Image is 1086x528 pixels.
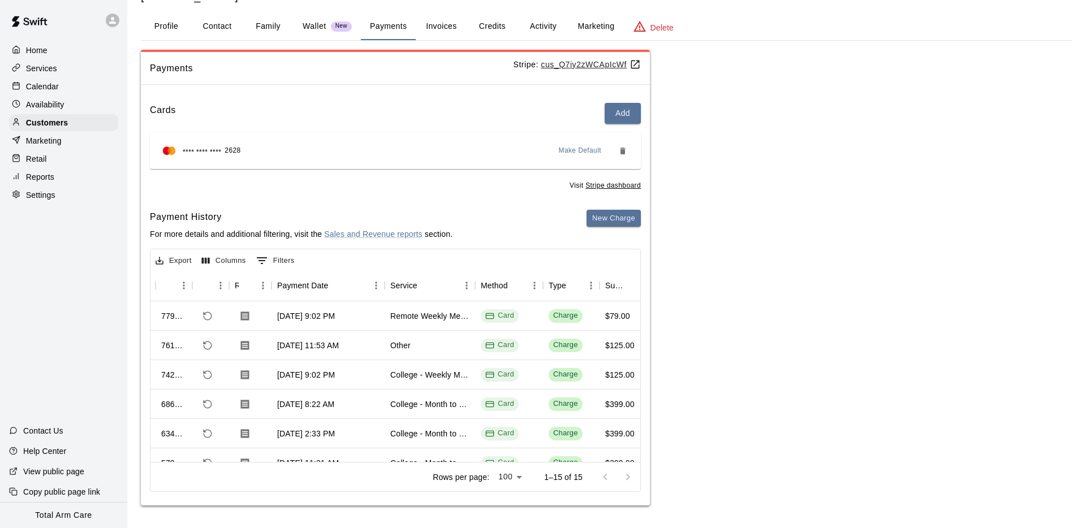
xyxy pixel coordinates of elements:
[485,428,514,439] div: Card
[553,457,578,468] div: Charge
[161,399,187,410] div: 686162
[159,145,179,157] img: Credit card brand logo
[518,13,568,40] button: Activity
[255,277,271,294] button: Menu
[9,114,118,131] div: Customers
[9,187,118,204] a: Settings
[235,270,239,301] div: Receipt
[526,277,543,294] button: Menu
[161,428,187,439] div: 634560
[141,13,1072,40] div: basic tabs example
[26,189,55,201] p: Settings
[566,278,582,293] button: Sort
[553,428,578,439] div: Charge
[485,399,514,409] div: Card
[161,457,187,469] div: 579818
[35,509,92,521] p: Total Arm Care
[513,59,641,71] p: Stripe:
[198,306,217,326] span: Refund payment
[614,142,632,160] button: Remove
[277,369,335,380] div: Aug 6, 2025, 9:02 PM
[271,270,385,301] div: Payment Date
[324,230,422,239] a: Sales and Revenue reports
[508,278,524,293] button: Sort
[390,270,417,301] div: Service
[26,171,54,183] p: Reports
[192,270,229,301] div: Refund
[150,103,176,124] h6: Cards
[390,340,411,351] div: Other
[390,369,469,380] div: College - Weekly Membership
[605,270,623,301] div: Subtotal
[23,466,84,477] p: View public page
[494,469,526,485] div: 100
[553,310,578,321] div: Charge
[570,180,641,192] span: Visit
[198,336,217,355] span: Refund payment
[198,424,217,443] span: Refund payment
[417,278,433,293] button: Sort
[192,13,243,40] button: Contact
[9,42,118,59] a: Home
[26,135,62,146] p: Marketing
[485,369,514,380] div: Card
[416,13,467,40] button: Invoices
[235,453,255,473] button: Download Receipt
[26,63,57,74] p: Services
[475,270,543,301] div: Method
[175,277,192,294] button: Menu
[605,399,635,410] div: $399.00
[485,310,514,321] div: Card
[26,99,64,110] p: Availability
[544,471,583,483] p: 1–15 of 15
[156,270,192,301] div: Id
[253,252,298,270] button: Show filters
[543,270,600,301] div: Type
[605,428,635,439] div: $399.00
[243,13,294,40] button: Family
[390,399,469,410] div: College - Month to Month Membership
[150,228,453,240] p: For more details and additional filtering, visit the section.
[225,145,240,157] span: 2628
[153,252,195,270] button: Export
[9,132,118,149] a: Marketing
[554,142,606,160] button: Make Default
[485,457,514,468] div: Card
[26,153,47,165] p: Retail
[605,103,641,124] button: Add
[481,270,508,301] div: Method
[639,277,656,294] button: Menu
[9,168,118,185] a: Reports
[161,278,177,293] button: Sort
[605,369,635,380] div: $125.00
[150,61,513,76] span: Payments
[277,428,335,439] div: Jun 6, 2025, 2:33 PM
[26,117,68,128] p: Customers
[549,270,566,301] div: Type
[9,78,118,95] div: Calendar
[277,310,335,322] div: Aug 27, 2025, 9:02 PM
[9,150,118,167] div: Retail
[433,471,489,483] p: Rows per page:
[623,278,639,293] button: Sort
[583,277,600,294] button: Menu
[239,278,255,293] button: Sort
[553,399,578,409] div: Charge
[390,428,469,439] div: College - Month to Month Membership
[485,340,514,350] div: Card
[605,340,635,351] div: $125.00
[361,13,416,40] button: Payments
[9,96,118,113] a: Availability
[277,457,339,469] div: May 6, 2025, 11:31 AM
[559,145,602,157] span: Make Default
[585,181,641,189] u: Stripe dashboard
[235,306,255,326] button: Download Receipt
[587,210,641,227] button: New Charge
[198,453,217,473] span: Refund payment
[467,13,518,40] button: Credits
